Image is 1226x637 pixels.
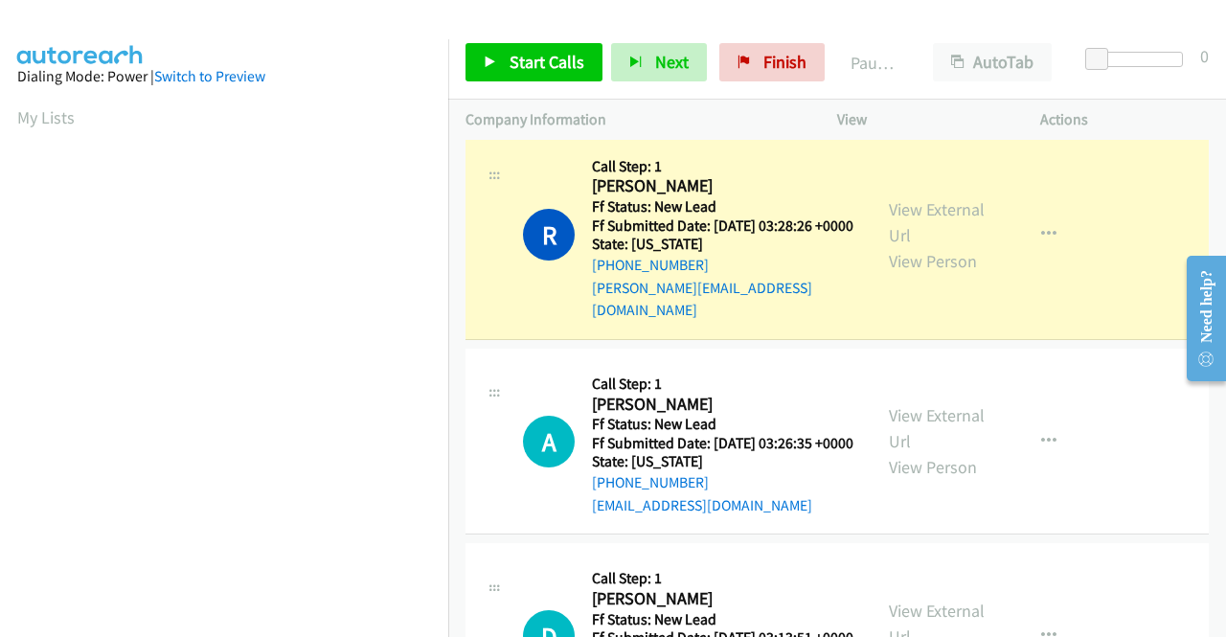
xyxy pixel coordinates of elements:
h2: [PERSON_NAME] [592,175,848,197]
h5: Ff Status: New Lead [592,610,853,629]
p: Actions [1040,108,1209,131]
button: AutoTab [933,43,1052,81]
a: View External Url [889,404,985,452]
a: My Lists [17,106,75,128]
a: View External Url [889,198,985,246]
p: Paused [851,50,898,76]
div: The call is yet to be attempted [523,416,575,467]
button: Next [611,43,707,81]
h5: Ff Status: New Lead [592,415,853,434]
p: Company Information [465,108,803,131]
h5: State: [US_STATE] [592,452,853,471]
div: Dialing Mode: Power | [17,65,431,88]
iframe: Resource Center [1171,242,1226,395]
a: [EMAIL_ADDRESS][DOMAIN_NAME] [592,496,812,514]
div: Delay between calls (in seconds) [1095,52,1183,67]
h5: Call Step: 1 [592,569,853,588]
h1: A [523,416,575,467]
a: [PHONE_NUMBER] [592,473,709,491]
h1: R [523,209,575,261]
span: Next [655,51,689,73]
a: Start Calls [465,43,602,81]
h2: [PERSON_NAME] [592,394,848,416]
h5: Call Step: 1 [592,375,853,394]
span: Start Calls [510,51,584,73]
a: [PHONE_NUMBER] [592,256,709,274]
h5: Call Step: 1 [592,157,854,176]
h5: Ff Submitted Date: [DATE] 03:26:35 +0000 [592,434,853,453]
h5: Ff Submitted Date: [DATE] 03:28:26 +0000 [592,216,854,236]
a: View Person [889,250,977,272]
a: Finish [719,43,825,81]
a: Switch to Preview [154,67,265,85]
h2: [PERSON_NAME] [592,588,848,610]
a: View Person [889,456,977,478]
h5: Ff Status: New Lead [592,197,854,216]
div: 0 [1200,43,1209,69]
a: [PERSON_NAME][EMAIL_ADDRESS][DOMAIN_NAME] [592,279,812,320]
span: Finish [763,51,806,73]
h5: State: [US_STATE] [592,235,854,254]
p: View [837,108,1006,131]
